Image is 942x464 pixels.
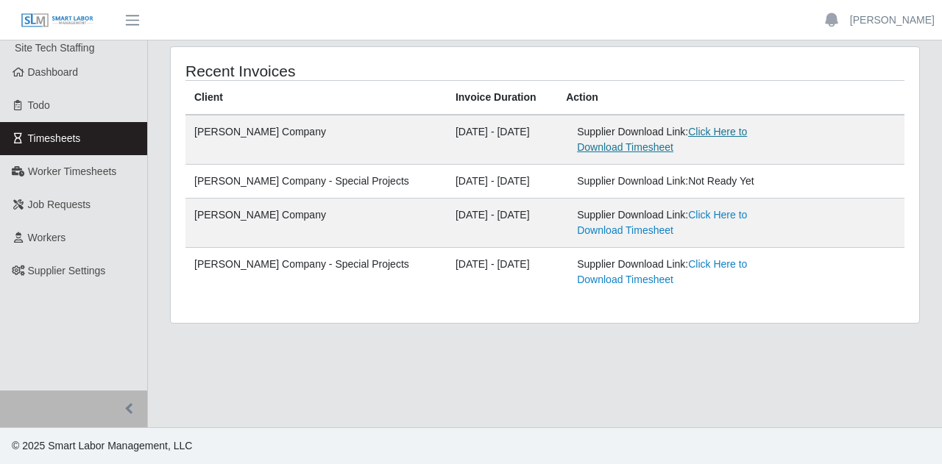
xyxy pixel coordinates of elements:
[28,232,66,243] span: Workers
[28,99,50,111] span: Todo
[447,248,557,297] td: [DATE] - [DATE]
[447,165,557,199] td: [DATE] - [DATE]
[12,440,192,451] span: © 2025 Smart Labor Management, LLC
[447,81,557,115] th: Invoice Duration
[185,248,447,297] td: [PERSON_NAME] Company - Special Projects
[577,124,775,155] div: Supplier Download Link:
[577,257,775,288] div: Supplier Download Link:
[21,13,94,29] img: SLM Logo
[577,174,775,189] div: Supplier Download Link:
[557,81,904,115] th: Action
[28,66,79,78] span: Dashboard
[850,13,935,28] a: [PERSON_NAME]
[447,199,557,248] td: [DATE] - [DATE]
[185,62,472,80] h4: Recent Invoices
[15,42,94,54] span: Site Tech Staffing
[185,115,447,165] td: [PERSON_NAME] Company
[577,207,775,238] div: Supplier Download Link:
[28,265,106,276] span: Supplier Settings
[28,199,91,210] span: Job Requests
[185,81,447,115] th: Client
[185,199,447,248] td: [PERSON_NAME] Company
[185,165,447,199] td: [PERSON_NAME] Company - Special Projects
[447,115,557,165] td: [DATE] - [DATE]
[28,132,81,144] span: Timesheets
[688,175,754,187] span: Not Ready Yet
[28,165,116,177] span: Worker Timesheets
